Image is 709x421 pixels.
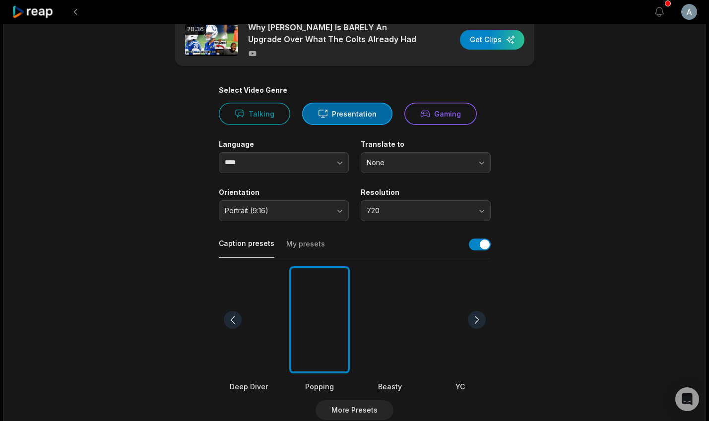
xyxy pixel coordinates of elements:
[286,239,325,258] button: My presets
[219,103,290,125] button: Talking
[361,200,491,221] button: 720
[404,103,477,125] button: Gaming
[361,140,491,149] label: Translate to
[367,158,471,167] span: None
[430,381,491,392] div: YC
[219,86,491,95] div: Select Video Genre
[219,381,279,392] div: Deep Diver
[316,400,393,420] button: More Presets
[219,140,349,149] label: Language
[219,188,349,197] label: Orientation
[219,239,274,258] button: Caption presets
[185,24,206,35] div: 20:36
[248,21,419,45] p: Why [PERSON_NAME] Is BARELY An Upgrade Over What The Colts Already Had
[361,152,491,173] button: None
[367,206,471,215] span: 720
[361,188,491,197] label: Resolution
[289,381,350,392] div: Popping
[675,387,699,411] div: Open Intercom Messenger
[302,103,392,125] button: Presentation
[360,381,420,392] div: Beasty
[225,206,329,215] span: Portrait (9:16)
[219,200,349,221] button: Portrait (9:16)
[460,30,524,50] button: Get Clips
